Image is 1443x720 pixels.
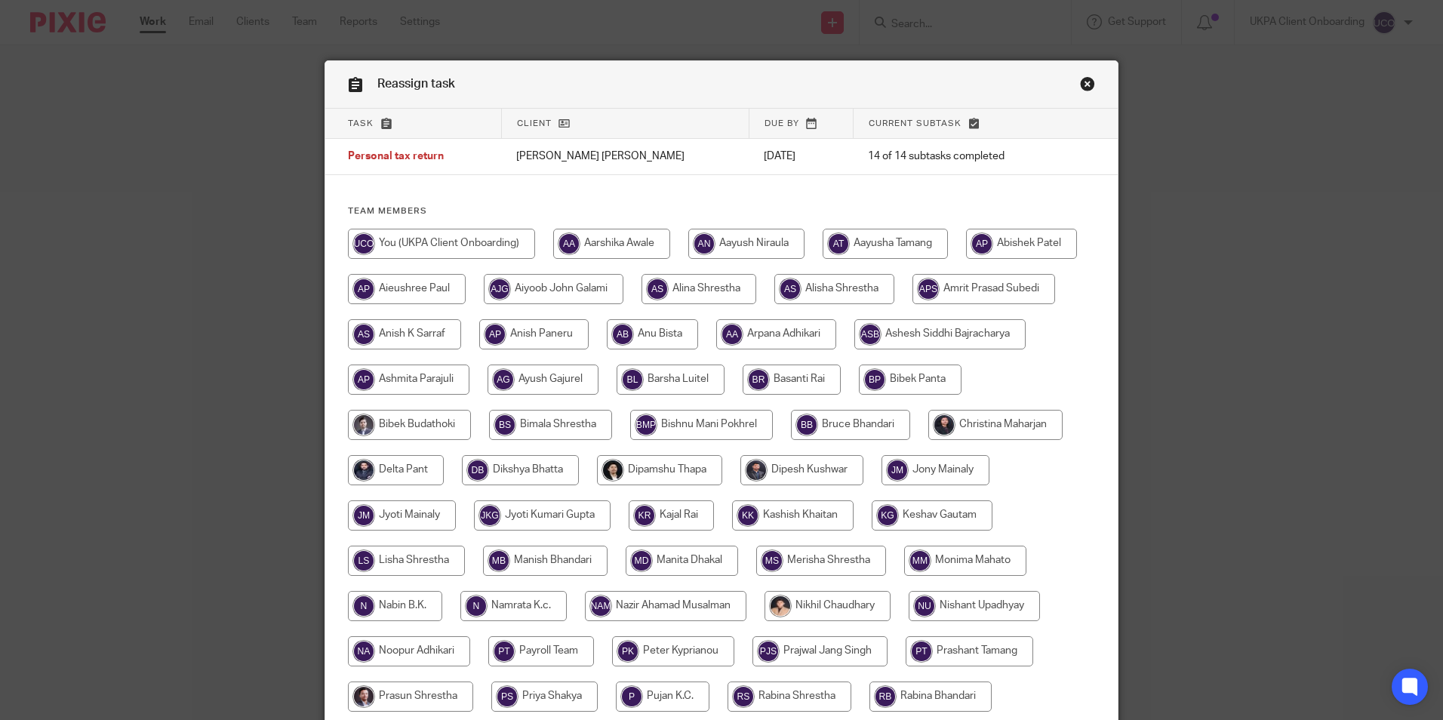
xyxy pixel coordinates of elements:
[765,119,799,128] span: Due by
[869,119,961,128] span: Current subtask
[348,119,374,128] span: Task
[377,78,455,90] span: Reassign task
[517,119,552,128] span: Client
[764,149,838,164] p: [DATE]
[853,139,1060,175] td: 14 of 14 subtasks completed
[516,149,734,164] p: [PERSON_NAME] [PERSON_NAME]
[348,205,1095,217] h4: Team members
[1080,76,1095,97] a: Close this dialog window
[348,152,444,162] span: Personal tax return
